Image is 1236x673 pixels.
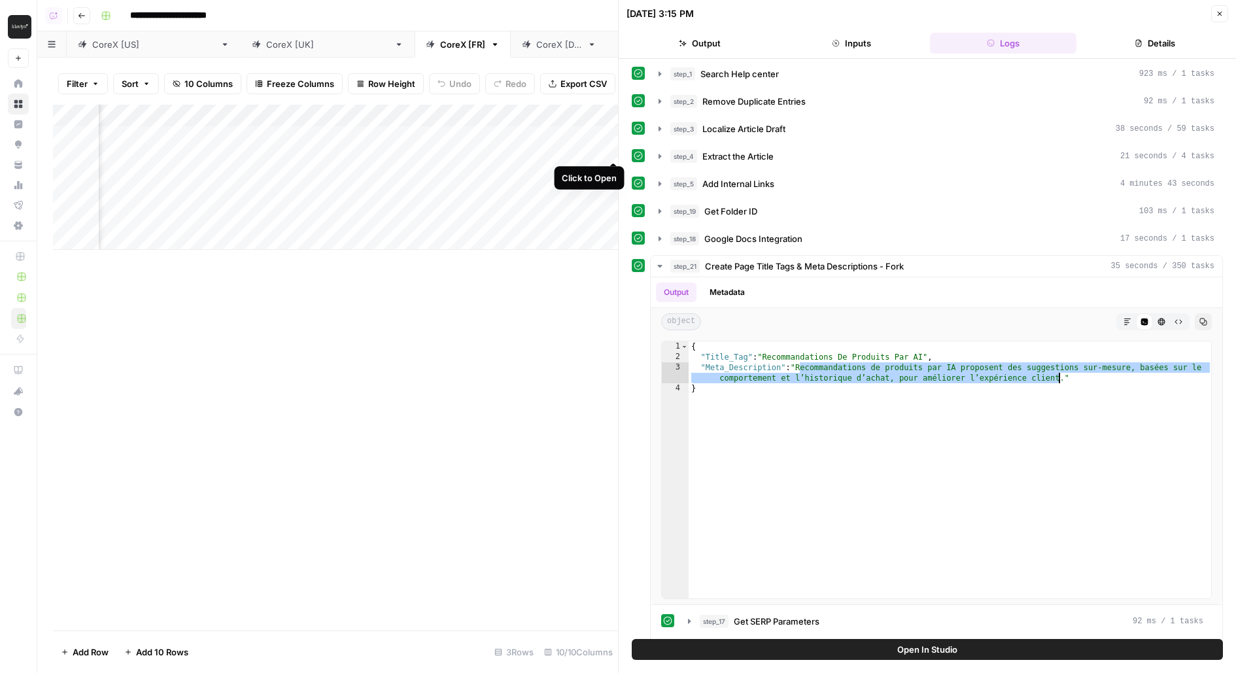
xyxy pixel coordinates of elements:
[1133,615,1203,627] span: 92 ms / 1 tasks
[651,63,1222,84] button: 923 ms / 1 tasks
[8,195,29,216] a: Flightpath
[8,94,29,114] a: Browse
[58,73,108,94] button: Filter
[1144,95,1214,107] span: 92 ms / 1 tasks
[440,38,485,51] div: CoreX [FR]
[8,175,29,196] a: Usage
[1139,68,1214,80] span: 923 ms / 1 tasks
[670,260,700,273] span: step_21
[9,381,28,401] div: What's new?
[67,31,241,58] a: CoreX [[GEOGRAPHIC_DATA]]
[511,31,608,58] a: CoreX [DE]
[897,643,957,656] span: Open In Studio
[1111,260,1214,272] span: 35 seconds / 350 tasks
[778,33,925,54] button: Inputs
[8,215,29,236] a: Settings
[651,228,1222,249] button: 17 seconds / 1 tasks
[670,95,697,108] span: step_2
[632,639,1223,660] button: Open In Studio
[449,77,472,90] span: Undo
[562,171,617,184] div: Click to Open
[8,381,29,402] button: What's new?
[705,260,904,273] span: Create Page Title Tags & Meta Descriptions - Fork
[53,642,116,663] button: Add Row
[266,38,389,51] div: CoreX [[GEOGRAPHIC_DATA]]
[704,205,757,218] span: Get Folder ID
[651,256,1222,277] button: 35 seconds / 350 tasks
[116,642,196,663] button: Add 10 Rows
[702,150,774,163] span: Extract the Article
[680,638,1211,659] button: 905 ms / 2 tasks
[627,7,694,20] div: [DATE] 3:15 PM
[627,33,773,54] button: Output
[670,122,697,135] span: step_3
[651,91,1222,112] button: 92 ms / 1 tasks
[122,77,139,90] span: Sort
[560,77,607,90] span: Export CSV
[700,615,729,628] span: step_17
[734,615,819,628] span: Get SERP Parameters
[662,341,689,352] div: 1
[662,383,689,394] div: 4
[8,154,29,175] a: Your Data
[415,31,511,58] a: CoreX [FR]
[1120,150,1214,162] span: 21 seconds / 4 tasks
[506,77,526,90] span: Redo
[8,402,29,423] button: Help + Support
[368,77,415,90] span: Row Height
[1139,205,1214,217] span: 103 ms / 1 tasks
[247,73,343,94] button: Freeze Columns
[702,177,774,190] span: Add Internal Links
[670,67,695,80] span: step_1
[8,15,31,39] img: Klaviyo Logo
[1120,233,1214,245] span: 17 seconds / 1 tasks
[67,77,88,90] span: Filter
[651,201,1222,222] button: 103 ms / 1 tasks
[8,10,29,43] button: Workspace: Klaviyo
[267,77,334,90] span: Freeze Columns
[700,67,779,80] span: Search Help center
[1120,178,1214,190] span: 4 minutes 43 seconds
[136,646,188,659] span: Add 10 Rows
[608,31,704,58] a: CoreX [ES]
[681,341,688,352] span: Toggle code folding, rows 1 through 4
[184,77,233,90] span: 10 Columns
[429,73,480,94] button: Undo
[651,173,1222,194] button: 4 minutes 43 seconds
[8,360,29,381] a: AirOps Academy
[680,611,1211,632] button: 92 ms / 1 tasks
[930,33,1076,54] button: Logs
[536,38,582,51] div: CoreX [DE]
[8,114,29,135] a: Insights
[489,642,539,663] div: 3 Rows
[651,118,1222,139] button: 38 seconds / 59 tasks
[1082,33,1228,54] button: Details
[539,642,618,663] div: 10/10 Columns
[8,73,29,94] a: Home
[92,38,215,51] div: CoreX [[GEOGRAPHIC_DATA]]
[662,352,689,362] div: 2
[702,122,785,135] span: Localize Article Draft
[670,232,699,245] span: step_18
[662,362,689,383] div: 3
[656,283,696,302] button: Output
[73,646,109,659] span: Add Row
[670,205,699,218] span: step_19
[661,313,701,330] span: object
[702,283,753,302] button: Metadata
[670,177,697,190] span: step_5
[485,73,535,94] button: Redo
[241,31,415,58] a: CoreX [[GEOGRAPHIC_DATA]]
[670,150,697,163] span: step_4
[8,134,29,155] a: Opportunities
[651,146,1222,167] button: 21 seconds / 4 tasks
[540,73,615,94] button: Export CSV
[113,73,159,94] button: Sort
[704,232,802,245] span: Google Docs Integration
[348,73,424,94] button: Row Height
[702,95,806,108] span: Remove Duplicate Entries
[164,73,241,94] button: 10 Columns
[1116,123,1214,135] span: 38 seconds / 59 tasks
